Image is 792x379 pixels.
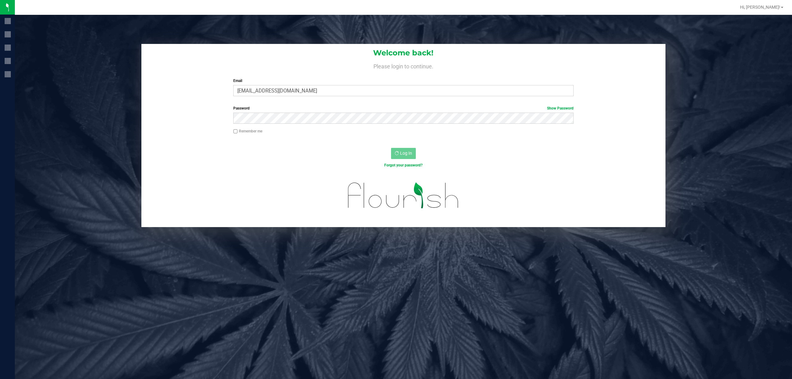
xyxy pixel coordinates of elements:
a: Show Password [547,106,574,110]
h1: Welcome back! [141,49,666,57]
label: Remember me [233,128,262,134]
input: Remember me [233,129,238,134]
a: Forgot your password? [384,163,423,167]
span: Log In [400,151,412,156]
span: Password [233,106,250,110]
label: Email [233,78,574,84]
img: flourish_logo.svg [338,174,469,217]
h4: Please login to continue. [141,62,666,69]
span: Hi, [PERSON_NAME]! [740,5,780,10]
button: Log In [391,148,416,159]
